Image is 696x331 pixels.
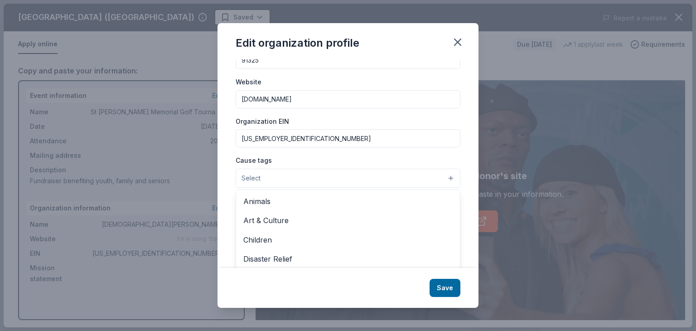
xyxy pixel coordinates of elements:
button: Select [236,169,460,188]
span: Children [243,234,453,246]
span: Animals [243,195,453,207]
span: Art & Culture [243,214,453,226]
div: Select [236,190,460,298]
span: Disaster Relief [243,253,453,265]
span: Select [242,173,261,184]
